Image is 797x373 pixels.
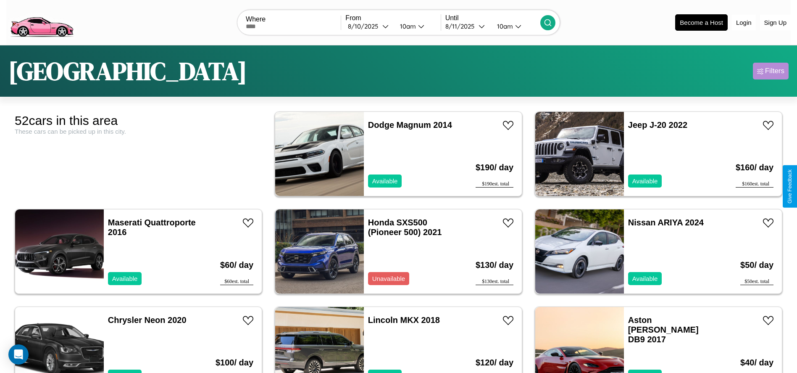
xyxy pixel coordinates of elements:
[476,154,513,181] h3: $ 190 / day
[396,22,418,30] div: 10am
[736,181,773,188] div: $ 160 est. total
[490,22,540,31] button: 10am
[15,114,262,128] div: 52 cars in this area
[15,128,262,135] div: These cars can be picked up in this city.
[476,181,513,188] div: $ 190 est. total
[372,273,405,284] p: Unavailable
[108,315,187,325] a: Chrysler Neon 2020
[445,14,540,22] label: Until
[445,22,479,30] div: 8 / 11 / 2025
[753,63,789,79] button: Filters
[740,252,773,278] h3: $ 50 / day
[345,14,440,22] label: From
[393,22,441,31] button: 10am
[493,22,515,30] div: 10am
[476,252,513,278] h3: $ 130 / day
[112,273,138,284] p: Available
[368,120,452,130] a: Dodge Magnum 2014
[8,54,247,88] h1: [GEOGRAPHIC_DATA]
[368,315,440,325] a: Lincoln MKX 2018
[8,344,29,365] div: Open Intercom Messenger
[740,278,773,285] div: $ 50 est. total
[348,22,382,30] div: 8 / 10 / 2025
[372,175,398,187] p: Available
[628,315,699,344] a: Aston [PERSON_NAME] DB9 2017
[736,154,773,181] h3: $ 160 / day
[760,15,791,30] button: Sign Up
[732,15,756,30] button: Login
[476,278,513,285] div: $ 130 est. total
[220,252,253,278] h3: $ 60 / day
[628,120,687,130] a: Jeep J-20 2022
[345,22,393,31] button: 8/10/2025
[675,14,728,31] button: Become a Host
[765,67,784,75] div: Filters
[787,169,793,204] div: Give Feedback
[220,278,253,285] div: $ 60 est. total
[108,218,196,237] a: Maserati Quattroporte 2016
[368,218,442,237] a: Honda SXS500 (Pioneer 500) 2021
[6,4,77,39] img: logo
[628,218,704,227] a: Nissan ARIYA 2024
[632,273,658,284] p: Available
[632,175,658,187] p: Available
[246,16,341,23] label: Where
